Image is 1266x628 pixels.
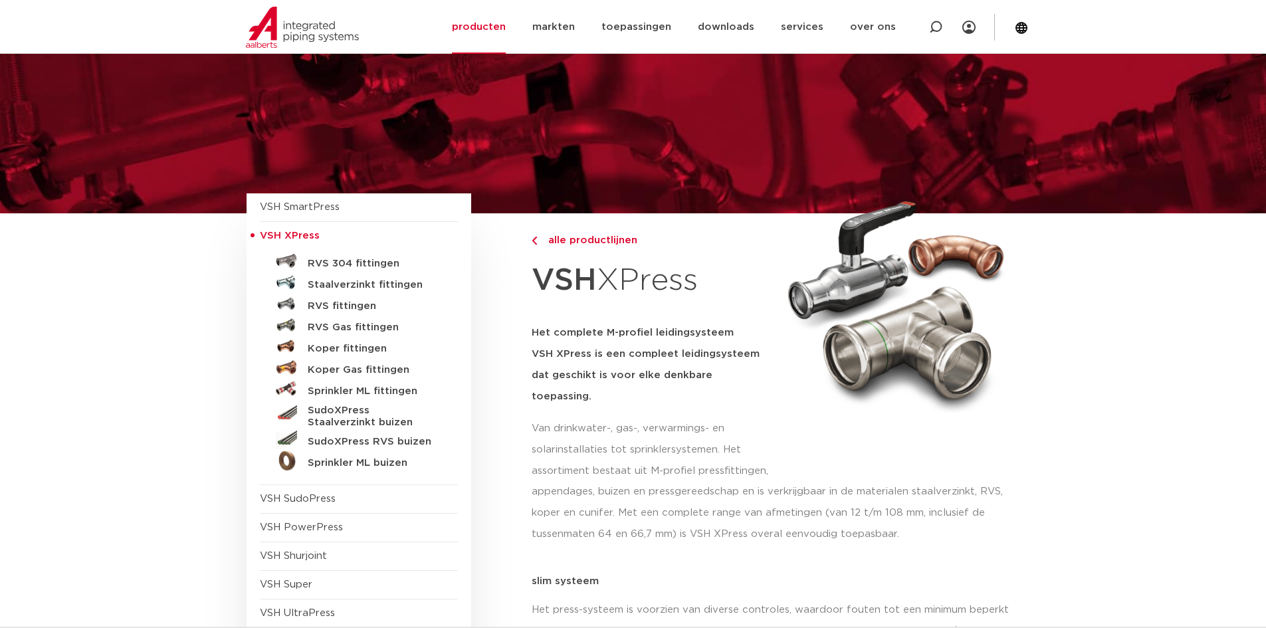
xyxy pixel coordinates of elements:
[260,231,320,241] span: VSH XPress
[308,436,439,448] h5: SudoXPress RVS buizen
[260,429,458,450] a: SudoXPress RVS buizen
[260,551,327,561] a: VSH Shurjoint
[260,579,312,589] a: VSH Super
[308,385,439,397] h5: Sprinkler ML fittingen
[260,494,336,504] a: VSH SudoPress
[260,378,458,399] a: Sprinkler ML fittingen
[260,450,458,471] a: Sprinkler ML buizen
[308,322,439,334] h5: RVS Gas fittingen
[260,293,458,314] a: RVS fittingen
[532,576,1020,586] p: slim systeem
[308,405,439,429] h5: SudoXPress Staalverzinkt buizen
[260,399,458,429] a: SudoXPress Staalverzinkt buizen
[260,251,458,272] a: RVS 304 fittingen
[308,279,439,291] h5: Staalverzinkt fittingen
[260,608,335,618] a: VSH UltraPress
[260,314,458,336] a: RVS Gas fittingen
[532,237,537,245] img: chevron-right.svg
[308,343,439,355] h5: Koper fittingen
[308,300,439,312] h5: RVS fittingen
[532,418,772,482] p: Van drinkwater-, gas-, verwarmings- en solarinstallaties tot sprinklersystemen. Het assortiment b...
[260,357,458,378] a: Koper Gas fittingen
[532,322,772,407] h5: Het complete M-profiel leidingsysteem VSH XPress is een compleet leidingsysteem dat geschikt is v...
[260,202,340,212] a: VSH SmartPress
[260,336,458,357] a: Koper fittingen
[532,481,1020,545] p: appendages, buizen en pressgereedschap en is verkrijgbaar in de materialen staalverzinkt, RVS, ko...
[540,235,637,245] span: alle productlijnen
[308,457,439,469] h5: Sprinkler ML buizen
[260,272,458,293] a: Staalverzinkt fittingen
[308,364,439,376] h5: Koper Gas fittingen
[532,233,772,249] a: alle productlijnen
[308,258,439,270] h5: RVS 304 fittingen
[260,522,343,532] a: VSH PowerPress
[532,255,772,306] h1: XPress
[532,265,597,296] strong: VSH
